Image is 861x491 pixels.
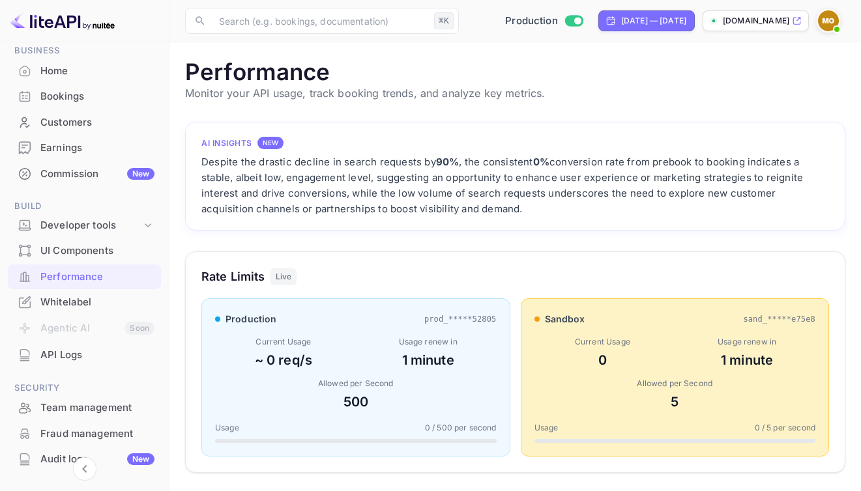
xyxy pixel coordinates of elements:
p: Monitor your API usage, track booking trends, and analyze key metrics. [185,85,845,101]
span: Production [505,14,558,29]
a: Audit logsNew [8,447,161,471]
div: UI Components [40,244,154,259]
span: sandbox [545,312,585,326]
span: production [226,312,277,326]
h1: Performance [185,58,845,85]
input: Search (e.g. bookings, documentation) [211,8,429,34]
div: Allowed per Second [215,378,497,389]
div: Earnings [8,135,161,161]
div: Usage renew in [679,336,815,348]
div: 500 [215,392,497,412]
div: Whitelabel [40,295,154,310]
a: Earnings [8,135,161,160]
div: New [127,453,154,465]
div: Usage renew in [360,336,497,348]
div: Audit logsNew [8,447,161,472]
div: Whitelabel [8,290,161,315]
span: 0 / 500 per second [425,422,497,434]
img: Mohcine Oubenal [818,10,839,31]
div: Customers [8,110,161,135]
a: Whitelabel [8,290,161,314]
a: CommissionNew [8,161,161,186]
span: Usage [215,422,239,434]
h3: Rate Limits [201,268,265,285]
a: UI Components [8,238,161,262]
div: Live [270,268,297,285]
span: Business [8,44,161,58]
a: Home [8,59,161,83]
div: Allowed per Second [534,378,816,389]
div: CommissionNew [8,161,161,187]
img: LiteAPI logo [10,10,115,31]
span: Build [8,199,161,214]
div: Developer tools [40,218,141,233]
a: Team management [8,395,161,419]
a: API Logs [8,343,161,367]
div: ⌘K [434,12,454,29]
div: NEW [257,137,284,149]
span: Security [8,381,161,395]
div: Home [8,59,161,84]
p: [DOMAIN_NAME] [723,15,789,27]
span: Usage [534,422,559,434]
div: Commission [40,167,154,182]
div: Switch to Sandbox mode [500,14,588,29]
div: Bookings [40,89,154,104]
div: Performance [40,270,154,285]
div: Bookings [8,84,161,109]
div: API Logs [8,343,161,368]
div: Earnings [40,141,154,156]
a: Fraud management [8,421,161,445]
div: Current Usage [215,336,352,348]
div: Performance [8,264,161,290]
div: API Logs [40,348,154,363]
div: 5 [534,392,816,412]
h4: AI Insights [201,137,252,149]
div: Audit logs [40,452,154,467]
div: Team management [40,400,154,415]
strong: 90% [436,156,460,168]
button: Collapse navigation [73,457,96,481]
div: Developer tools [8,214,161,237]
div: Current Usage [534,336,671,348]
div: Fraud management [8,421,161,447]
div: Customers [40,115,154,130]
a: Customers [8,110,161,134]
div: Team management [8,395,161,421]
div: Despite the drastic decline in search requests by , the consistent conversion rate from prebook t... [201,154,829,217]
div: 1 minute [679,350,815,370]
div: New [127,168,154,180]
div: Home [40,64,154,79]
span: 0 / 5 per second [755,422,815,434]
div: UI Components [8,238,161,264]
strong: 0% [533,156,549,168]
div: ~ 0 req/s [215,350,352,370]
a: Performance [8,264,161,288]
div: 0 [534,350,671,370]
a: Bookings [8,84,161,108]
div: Fraud management [40,427,154,442]
div: [DATE] — [DATE] [621,15,686,27]
div: 1 minute [360,350,497,370]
